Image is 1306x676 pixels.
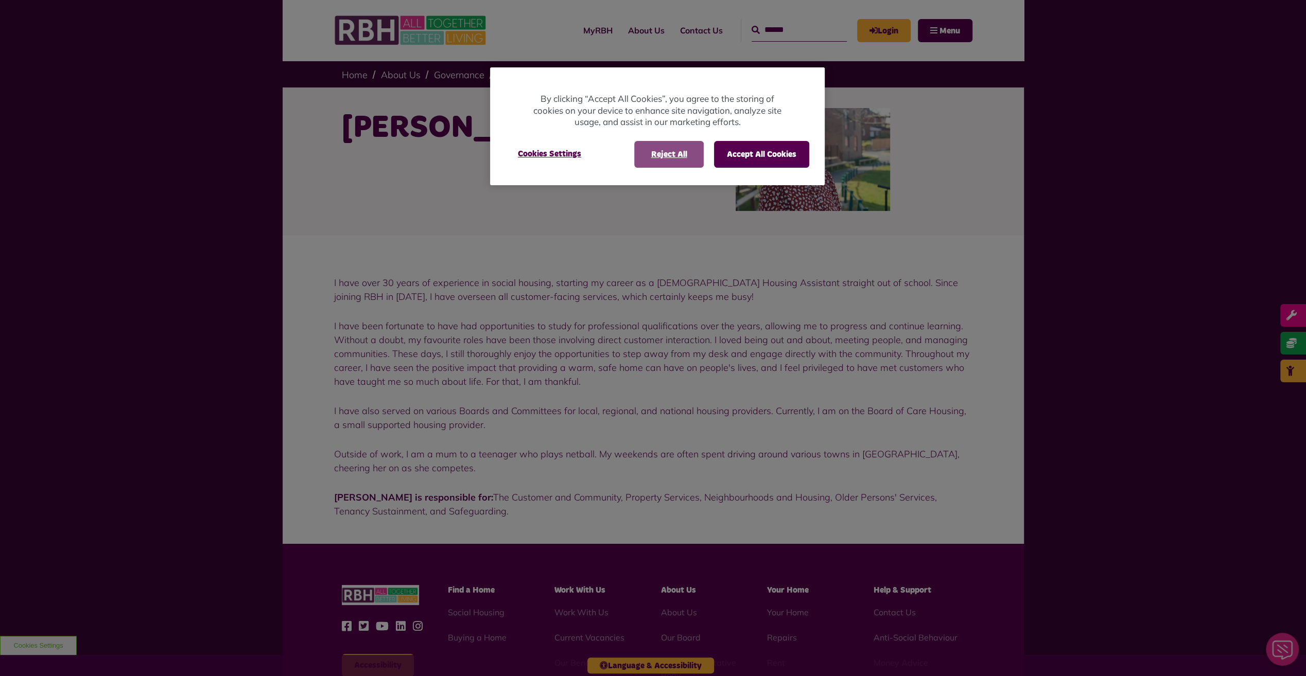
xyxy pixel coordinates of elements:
[490,67,825,185] div: Privacy
[490,67,825,185] div: Cookie banner
[714,141,809,168] button: Accept All Cookies
[634,141,704,168] button: Reject All
[531,93,783,128] p: By clicking “Accept All Cookies”, you agree to the storing of cookies on your device to enhance s...
[506,141,594,167] button: Cookies Settings
[6,3,39,36] div: Close Web Assistant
